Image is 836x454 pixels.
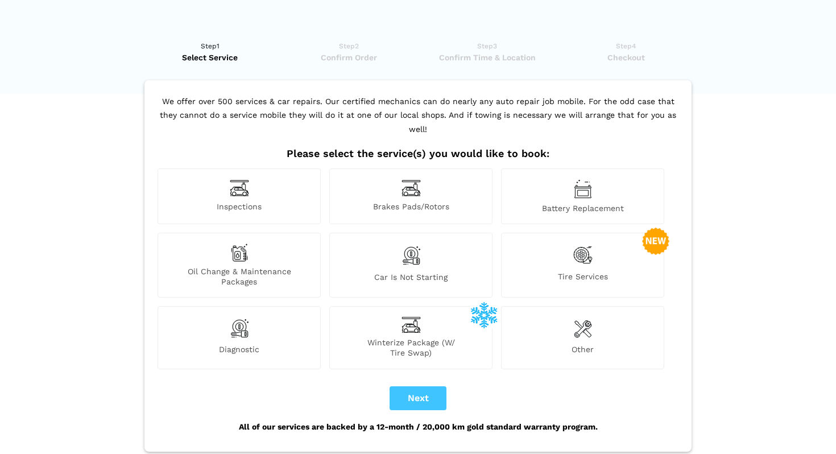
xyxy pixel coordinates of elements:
a: Step4 [560,40,692,63]
img: new-badge-2-48.png [642,228,669,255]
span: Confirm Time & Location [421,52,553,63]
p: We offer over 500 services & car repairs. Our certified mechanics can do nearly any auto repair j... [155,94,681,148]
a: Step2 [283,40,415,63]
h2: Please select the service(s) you would like to book: [155,147,681,160]
span: Brakes Pads/Rotors [330,201,492,213]
span: Other [502,344,664,358]
span: Confirm Order [283,52,415,63]
button: Next [390,386,446,410]
span: Winterize Package (W/ Tire Swap) [330,337,492,358]
span: Oil Change & Maintenance Packages [158,266,320,287]
div: All of our services are backed by a 12-month / 20,000 km gold standard warranty program. [155,410,681,443]
a: Step1 [144,40,276,63]
span: Inspections [158,201,320,213]
span: Checkout [560,52,692,63]
span: Diagnostic [158,344,320,358]
span: Car is not starting [330,272,492,287]
span: Tire Services [502,271,664,287]
a: Step3 [421,40,553,63]
img: winterize-icon_1.png [470,301,498,328]
span: Battery Replacement [502,203,664,213]
span: Select Service [144,52,276,63]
